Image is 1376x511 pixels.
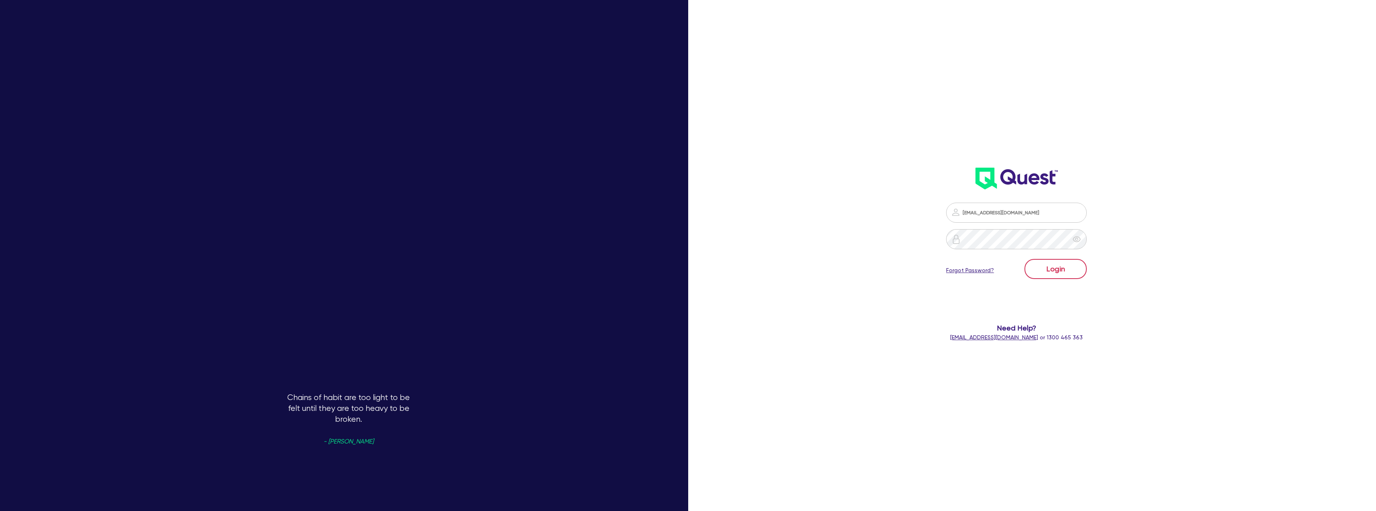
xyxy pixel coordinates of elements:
input: Email address [946,203,1087,223]
span: eye [1073,235,1081,243]
img: wH2k97JdezQIQAAAABJRU5ErkJggg== [975,168,1058,189]
img: icon-password [951,207,961,217]
span: - [PERSON_NAME] [323,439,374,445]
img: icon-password [951,234,961,244]
button: Login [1024,259,1087,279]
span: or 1300 465 363 [950,334,1083,341]
a: [EMAIL_ADDRESS][DOMAIN_NAME] [950,334,1038,341]
span: Need Help? [821,322,1212,333]
a: Forgot Password? [946,266,994,275]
